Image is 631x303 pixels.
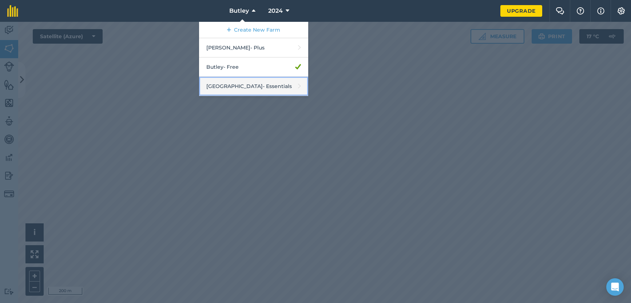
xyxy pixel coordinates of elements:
[7,5,18,17] img: fieldmargin Logo
[576,7,585,15] img: A question mark icon
[199,38,308,57] a: [PERSON_NAME]- Plus
[268,7,283,15] span: 2024
[500,5,542,17] a: Upgrade
[199,22,308,38] a: Create New Farm
[199,57,308,77] a: Butley- Free
[199,77,308,96] a: [GEOGRAPHIC_DATA]- Essentials
[229,7,249,15] span: Butley
[606,278,624,296] div: Open Intercom Messenger
[556,7,564,15] img: Two speech bubbles overlapping with the left bubble in the forefront
[597,7,604,15] img: svg+xml;base64,PHN2ZyB4bWxucz0iaHR0cDovL3d3dy53My5vcmcvMjAwMC9zdmciIHdpZHRoPSIxNyIgaGVpZ2h0PSIxNy...
[617,7,626,15] img: A cog icon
